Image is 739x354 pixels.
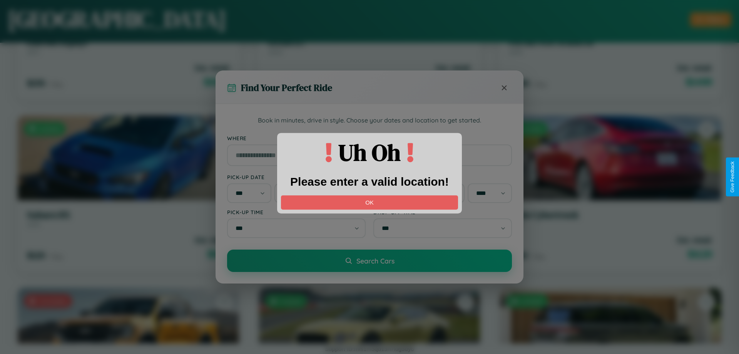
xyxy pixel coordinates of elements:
[227,209,366,215] label: Pick-up Time
[373,174,512,180] label: Drop-off Date
[373,209,512,215] label: Drop-off Time
[227,116,512,126] p: Book in minutes, drive in style. Choose your dates and location to get started.
[227,135,512,141] label: Where
[356,257,395,265] span: Search Cars
[241,81,332,94] h3: Find Your Perfect Ride
[227,174,366,180] label: Pick-up Date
